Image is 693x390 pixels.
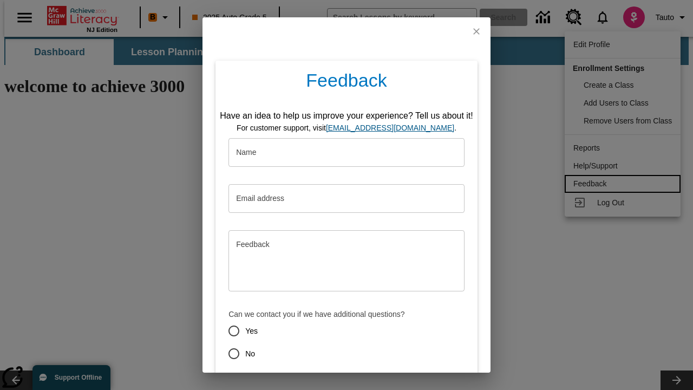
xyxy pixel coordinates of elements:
a: support, will open in new browser tab [326,123,454,132]
button: close [462,17,491,45]
div: contact-permission [228,320,465,365]
span: Yes [245,326,258,337]
h4: Feedback [215,61,478,105]
span: No [245,348,255,360]
div: For customer support, visit . [220,122,473,134]
div: Have an idea to help us improve your experience? Tell us about it! [220,109,473,122]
